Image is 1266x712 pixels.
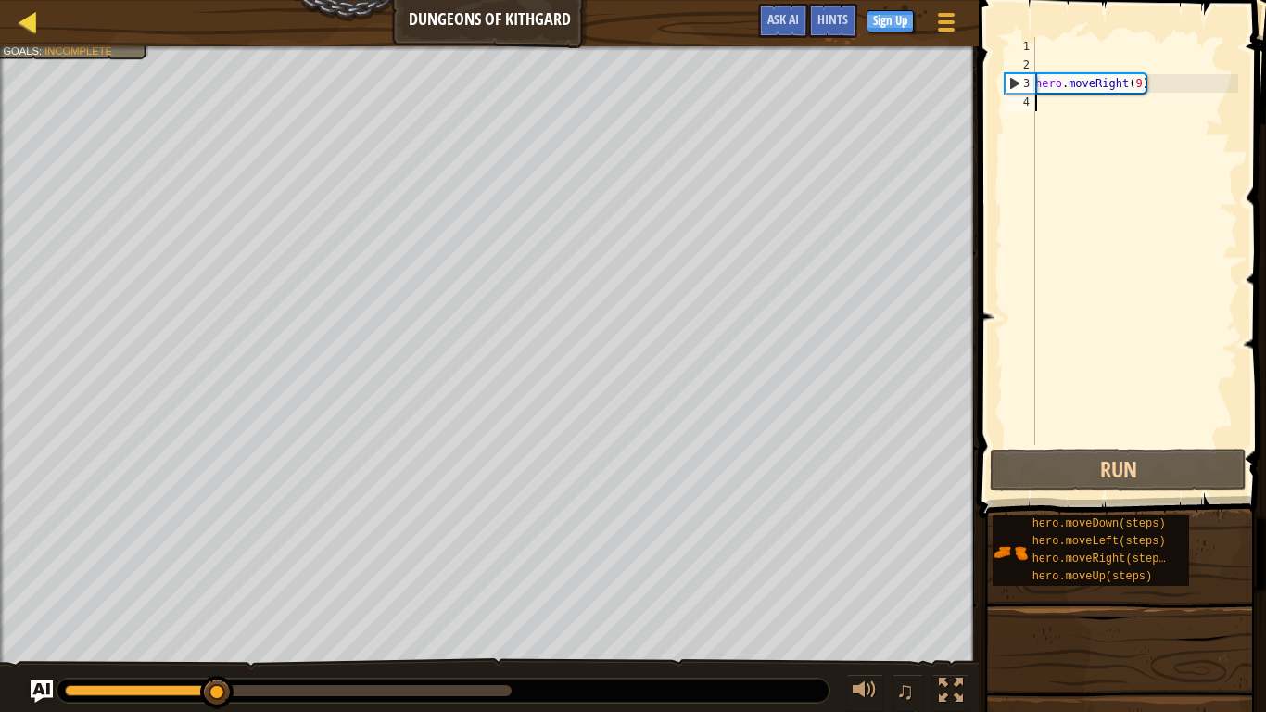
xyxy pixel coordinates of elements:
button: Run [990,449,1247,491]
button: ♫ [893,674,924,712]
button: Adjust volume [846,674,883,712]
span: hero.moveRight(steps) [1032,553,1172,566]
span: ♫ [896,677,915,705]
button: Ask AI [758,4,808,38]
span: Hints [817,10,848,28]
span: Ask AI [767,10,799,28]
button: Ask AI [31,680,53,703]
button: Show game menu [923,4,969,47]
span: hero.moveDown(steps) [1032,517,1166,530]
span: hero.moveUp(steps) [1032,570,1153,583]
div: 2 [1005,56,1035,74]
div: 3 [1006,74,1035,93]
img: portrait.png [993,535,1028,570]
div: 1 [1005,37,1035,56]
button: Sign Up [867,10,914,32]
button: Toggle fullscreen [932,674,969,712]
span: hero.moveLeft(steps) [1032,535,1166,548]
div: 4 [1005,93,1035,111]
